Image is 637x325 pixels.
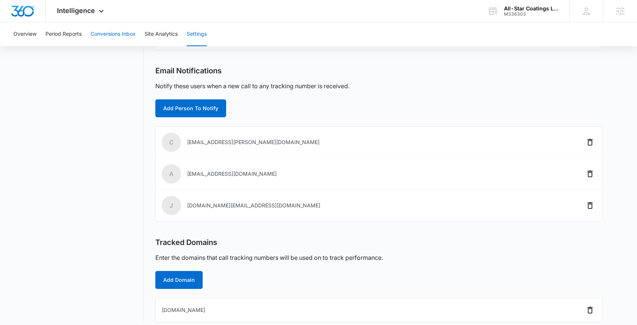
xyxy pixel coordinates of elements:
[162,164,181,184] span: a
[156,298,468,322] td: [DOMAIN_NAME]
[162,196,181,215] span: j
[13,22,37,46] button: Overview
[156,127,547,158] td: [EMAIL_ADDRESS][PERSON_NAME][DOMAIN_NAME]
[156,158,547,190] td: [EMAIL_ADDRESS][DOMAIN_NAME]
[162,133,181,152] span: c
[584,136,596,148] button: Delete
[155,253,383,262] p: Enter the domains that call tracking numbers will be used on to track performance.
[155,271,203,289] button: Add Domain
[584,168,596,180] button: Delete
[584,200,596,211] button: Delete
[91,22,136,46] button: Conversions Inbox
[504,6,558,12] div: account name
[155,99,226,117] button: Add Person To Notify
[504,12,558,17] div: account id
[155,82,349,90] p: Notify these users when a new call to any tracking number is received.
[45,22,82,46] button: Period Reports
[584,304,596,316] button: Delete
[145,22,178,46] button: Site Analytics
[155,238,217,247] h2: Tracked Domains
[187,22,207,46] button: Settings
[57,7,95,15] span: Intelligence
[155,66,222,76] h2: Email Notifications
[156,190,547,221] td: [DOMAIN_NAME][EMAIL_ADDRESS][DOMAIN_NAME]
